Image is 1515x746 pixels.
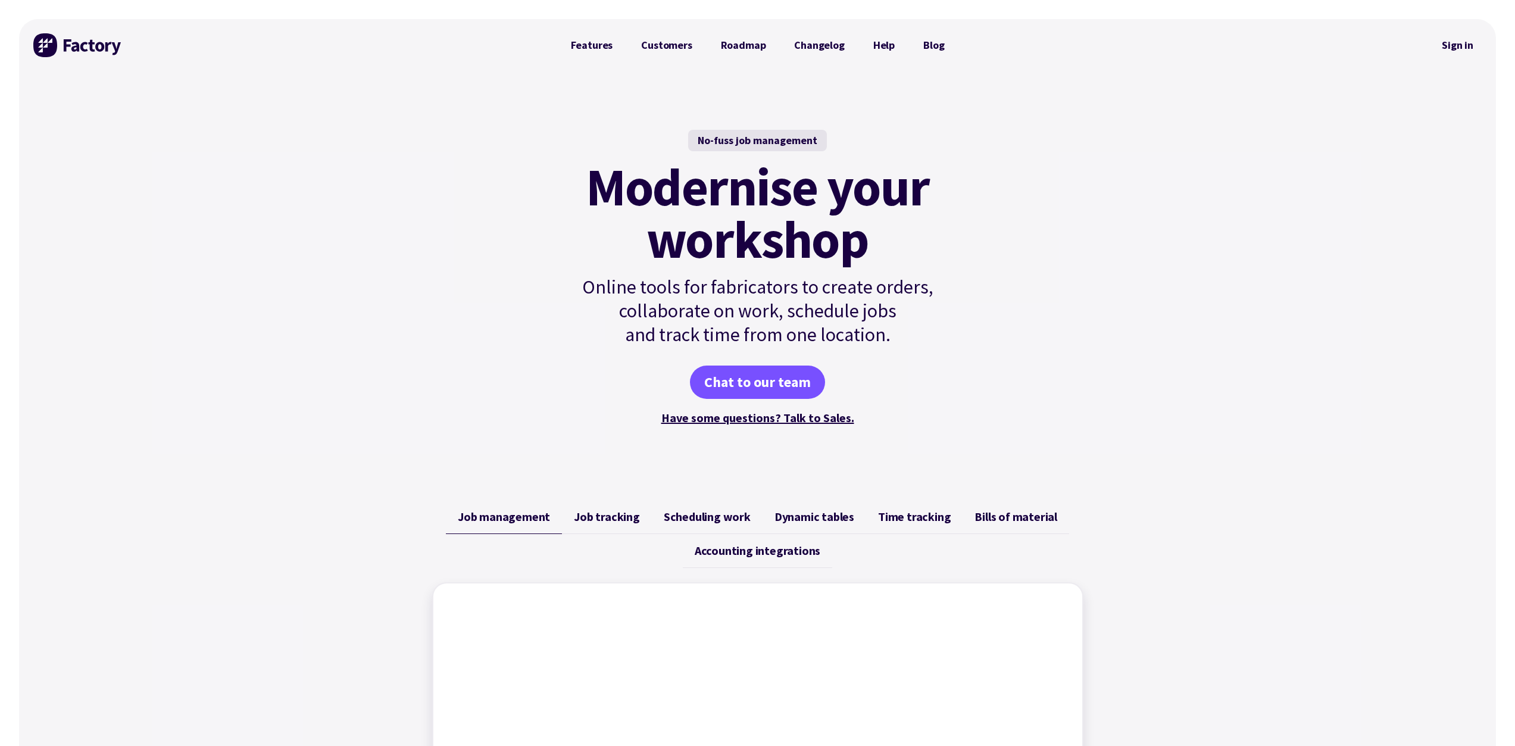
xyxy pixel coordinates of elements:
[690,366,825,399] a: Chat to our team
[688,130,827,151] div: No-fuss job management
[695,544,820,558] span: Accounting integrations
[557,33,627,57] a: Features
[574,510,640,524] span: Job tracking
[859,33,909,57] a: Help
[1433,32,1482,59] a: Sign in
[557,33,959,57] nav: Primary Navigation
[707,33,780,57] a: Roadmap
[586,161,929,266] mark: Modernise your workshop
[458,510,550,524] span: Job management
[557,275,959,347] p: Online tools for fabricators to create orders, collaborate on work, schedule jobs and track time ...
[974,510,1057,524] span: Bills of material
[780,33,858,57] a: Changelog
[33,33,123,57] img: Factory
[909,33,958,57] a: Blog
[878,510,951,524] span: Time tracking
[774,510,854,524] span: Dynamic tables
[664,510,751,524] span: Scheduling work
[1455,689,1515,746] iframe: Chat Widget
[1433,32,1482,59] nav: Secondary Navigation
[627,33,706,57] a: Customers
[661,410,854,425] a: Have some questions? Talk to Sales.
